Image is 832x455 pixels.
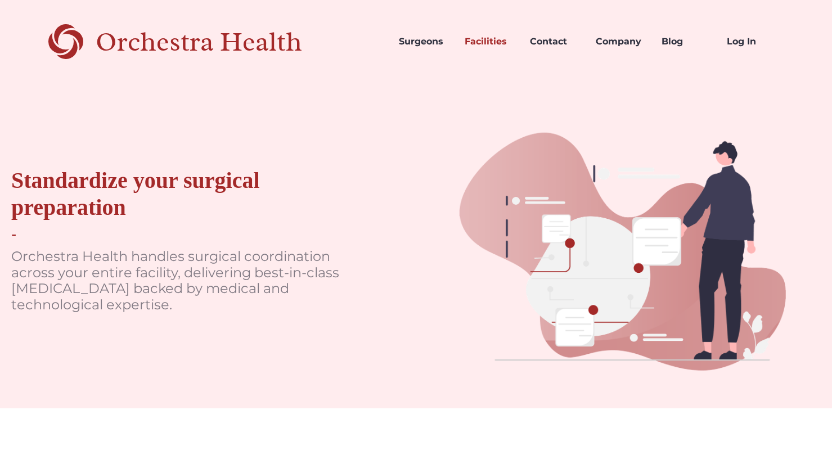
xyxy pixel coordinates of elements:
[11,167,360,221] div: Standardize your surgical preparation
[11,227,16,243] div: -
[48,22,341,61] a: home
[390,22,456,61] a: Surgeons
[11,249,349,313] p: Orchestra Health handles surgical coordination across your entire facility, delivering best-in-cl...
[587,22,653,61] a: Company
[456,22,521,61] a: Facilities
[718,22,784,61] a: Log In
[653,22,718,61] a: Blog
[521,22,587,61] a: Contact
[96,30,341,53] div: Orchestra Health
